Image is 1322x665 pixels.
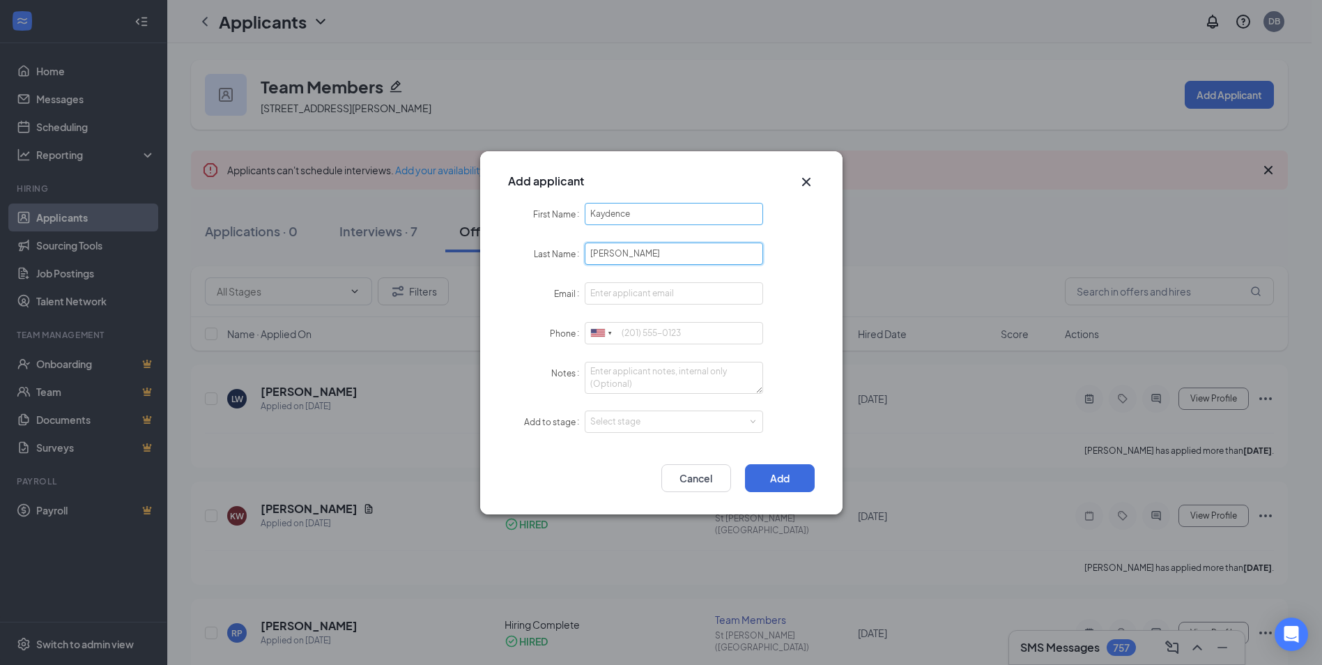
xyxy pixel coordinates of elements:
label: Add to stage [524,417,585,427]
div: Open Intercom Messenger [1275,618,1308,651]
svg: Cross [798,174,815,190]
input: (201) 555-0123 [585,322,764,344]
input: Last Name [585,243,764,265]
div: United States: +1 [585,323,617,344]
button: Cancel [661,464,731,492]
label: Email [554,289,585,299]
label: First Name [533,209,585,220]
label: Last Name [534,249,585,259]
label: Phone [550,328,585,339]
h3: Add applicant [508,174,584,189]
input: Email [585,282,764,305]
input: First Name [585,203,764,225]
div: Select stage [590,415,752,429]
button: Add [745,464,815,492]
textarea: Notes [585,362,764,394]
label: Notes [551,368,585,379]
button: Close [798,174,815,190]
